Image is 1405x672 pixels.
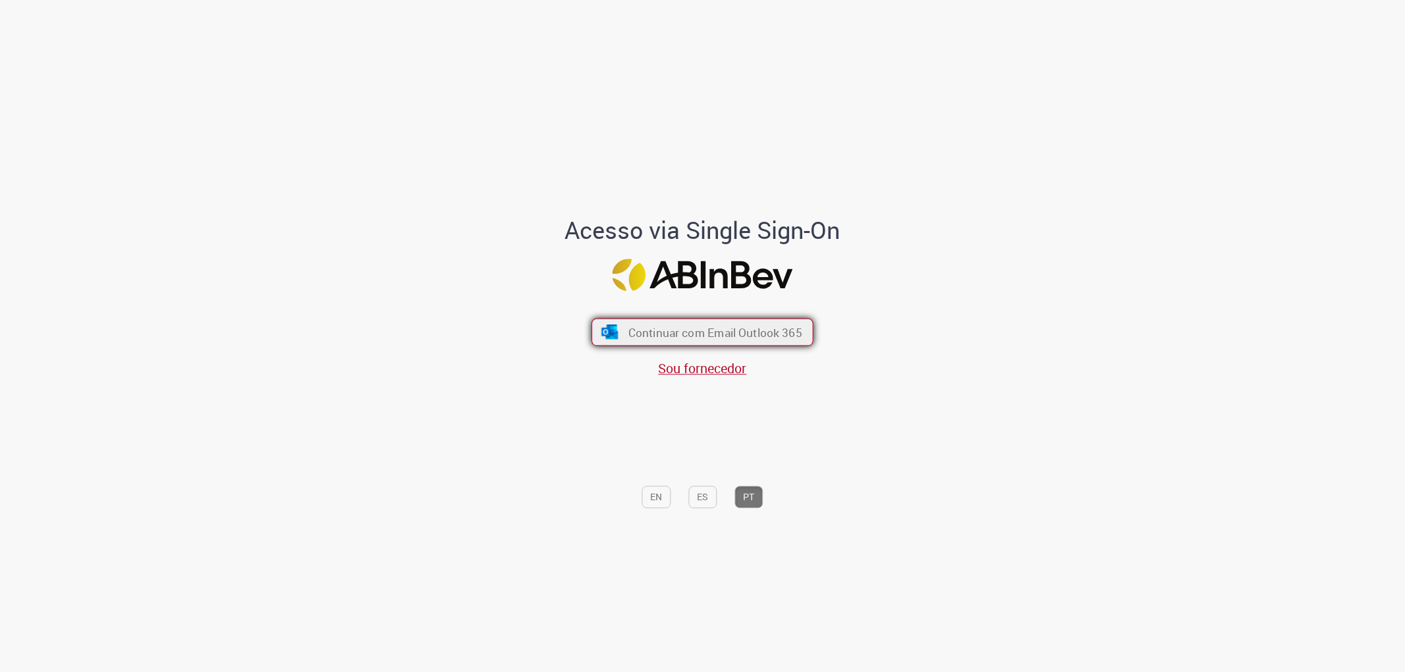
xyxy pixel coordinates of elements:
[642,486,671,508] button: EN
[628,324,802,340] span: Continuar com Email Outlook 365
[592,318,813,346] button: ícone Azure/Microsoft 360 Continuar com Email Outlook 365
[735,486,763,508] button: PT
[613,259,793,292] img: Logo ABInBev
[659,359,747,377] a: Sou fornecedor
[689,486,717,508] button: ES
[520,217,885,244] h1: Acesso via Single Sign-On
[600,324,619,339] img: ícone Azure/Microsoft 360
